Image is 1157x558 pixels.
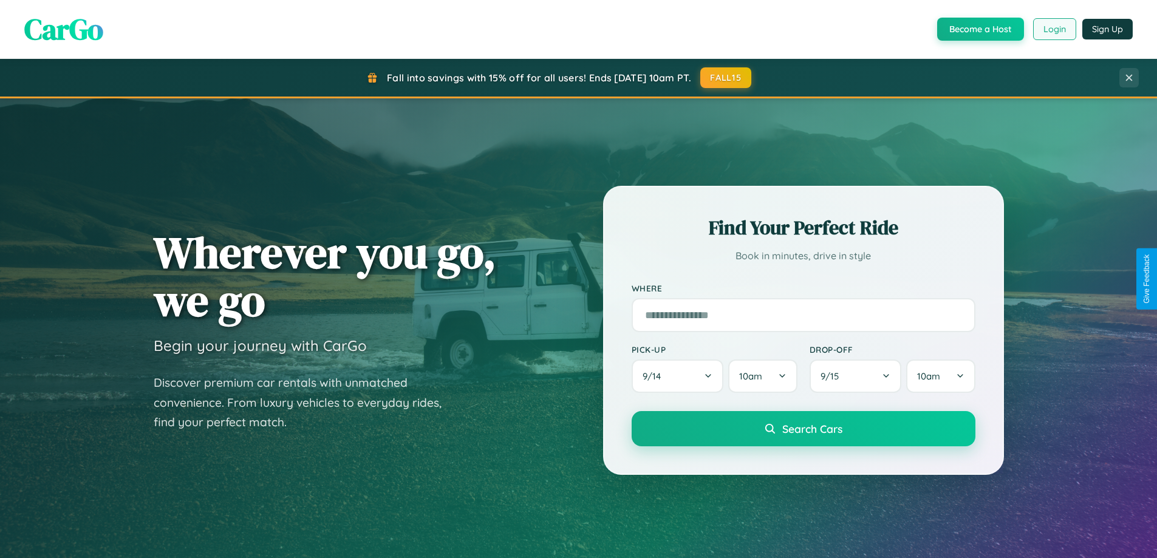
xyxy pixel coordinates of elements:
[821,370,845,382] span: 9 / 15
[632,247,975,265] p: Book in minutes, drive in style
[154,336,367,355] h3: Begin your journey with CarGo
[810,359,902,393] button: 9/15
[632,283,975,293] label: Where
[387,72,691,84] span: Fall into savings with 15% off for all users! Ends [DATE] 10am PT.
[154,373,457,432] p: Discover premium car rentals with unmatched convenience. From luxury vehicles to everyday rides, ...
[782,422,842,435] span: Search Cars
[1082,19,1133,39] button: Sign Up
[810,344,975,355] label: Drop-off
[643,370,667,382] span: 9 / 14
[154,228,496,324] h1: Wherever you go, we go
[917,370,940,382] span: 10am
[1033,18,1076,40] button: Login
[24,9,103,49] span: CarGo
[937,18,1024,41] button: Become a Host
[739,370,762,382] span: 10am
[906,359,975,393] button: 10am
[632,359,724,393] button: 9/14
[1142,254,1151,304] div: Give Feedback
[700,67,751,88] button: FALL15
[632,411,975,446] button: Search Cars
[728,359,797,393] button: 10am
[632,214,975,241] h2: Find Your Perfect Ride
[632,344,797,355] label: Pick-up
